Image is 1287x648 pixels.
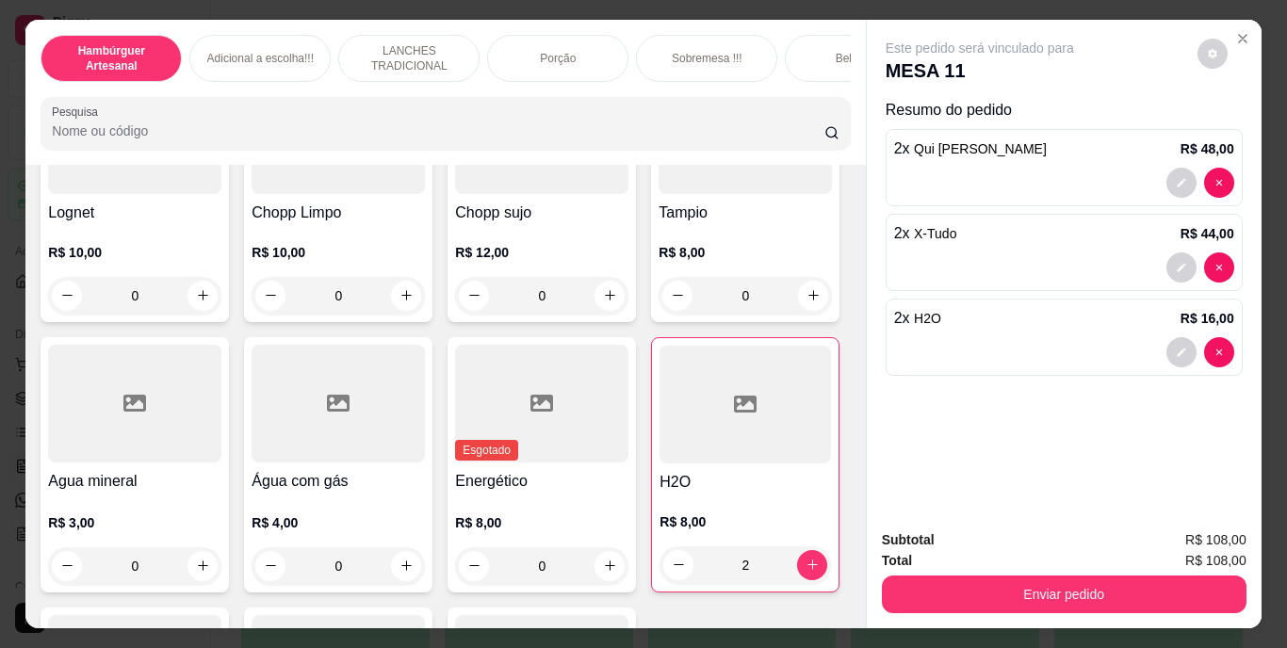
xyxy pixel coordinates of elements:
[914,311,941,326] span: H2O
[455,470,628,493] h4: Energético
[255,551,285,581] button: decrease-product-quantity
[894,307,941,330] p: 2 x
[1204,168,1234,198] button: decrease-product-quantity
[1166,252,1197,283] button: decrease-product-quantity
[882,575,1246,613] button: Enviar pedido
[540,51,576,66] p: Porção
[354,43,464,73] p: LANCHES TRADICIONAL
[1204,252,1234,283] button: decrease-product-quantity
[48,470,221,493] h4: Agua mineral
[798,281,828,311] button: increase-product-quantity
[1204,337,1234,367] button: decrease-product-quantity
[391,281,421,311] button: increase-product-quantity
[1166,337,1197,367] button: decrease-product-quantity
[52,121,824,140] input: Pesquisa
[52,104,105,120] label: Pesquisa
[914,141,1047,156] span: Qui [PERSON_NAME]
[1197,39,1228,69] button: decrease-product-quantity
[252,513,425,532] p: R$ 4,00
[52,551,82,581] button: decrease-product-quantity
[660,471,831,494] h4: H2O
[52,281,82,311] button: decrease-product-quantity
[252,243,425,262] p: R$ 10,00
[459,551,489,581] button: decrease-product-quantity
[882,532,935,547] strong: Subtotal
[207,51,314,66] p: Adicional a escolha!!!
[252,470,425,493] h4: Água com gás
[1228,24,1258,54] button: Close
[187,281,218,311] button: increase-product-quantity
[187,551,218,581] button: increase-product-quantity
[894,222,957,245] p: 2 x
[659,202,832,224] h4: Tampio
[659,243,832,262] p: R$ 8,00
[836,51,876,66] p: Bebidas
[886,99,1243,121] p: Resumo do pedido
[48,243,221,262] p: R$ 10,00
[455,440,518,461] span: Esgotado
[595,551,625,581] button: increase-product-quantity
[672,51,742,66] p: Sobremesa !!!
[662,281,692,311] button: decrease-product-quantity
[1185,529,1246,550] span: R$ 108,00
[255,281,285,311] button: decrease-product-quantity
[48,202,221,224] h4: Lognet
[391,551,421,581] button: increase-product-quantity
[663,550,693,580] button: decrease-product-quantity
[886,39,1074,57] p: Este pedido será vinculado para
[459,281,489,311] button: decrease-product-quantity
[914,226,956,241] span: X-Tudo
[1181,309,1234,328] p: R$ 16,00
[455,513,628,532] p: R$ 8,00
[57,43,166,73] p: Hambúrguer Artesanal
[252,202,425,224] h4: Chopp Limpo
[595,281,625,311] button: increase-product-quantity
[455,202,628,224] h4: Chopp sujo
[660,512,831,531] p: R$ 8,00
[882,553,912,568] strong: Total
[48,513,221,532] p: R$ 3,00
[455,243,628,262] p: R$ 12,00
[1181,139,1234,158] p: R$ 48,00
[886,57,1074,84] p: MESA 11
[1166,168,1197,198] button: decrease-product-quantity
[797,550,827,580] button: increase-product-quantity
[1185,550,1246,571] span: R$ 108,00
[894,138,1047,160] p: 2 x
[1181,224,1234,243] p: R$ 44,00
